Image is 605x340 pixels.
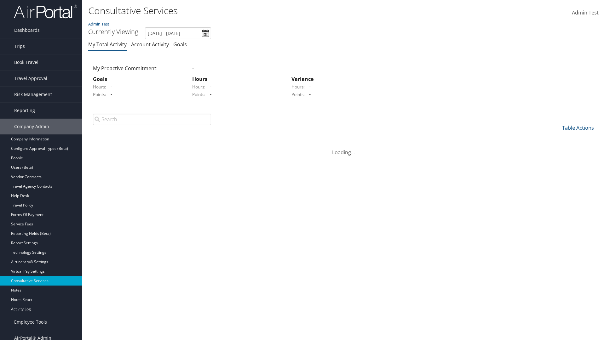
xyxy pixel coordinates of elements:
[93,114,211,125] input: Search
[572,9,599,16] span: Admin Test
[14,119,49,134] span: Company Admin
[14,103,35,118] span: Reporting
[14,87,52,102] span: Risk Management
[88,65,187,72] div: My Proactive Commitment:
[192,91,205,98] label: Points:
[306,83,311,90] span: -
[14,54,38,70] span: Book Travel
[192,65,194,72] span: -
[107,83,112,90] span: -
[88,27,138,36] h3: Currently Viewing
[93,76,107,82] strong: Goals
[93,84,106,90] label: Hours:
[93,141,594,156] div: Loading...
[14,71,47,86] span: Travel Approval
[93,91,106,98] label: Points:
[291,91,305,98] label: Points:
[131,41,169,48] a: Account Activity
[192,76,207,82] strong: Hours
[291,84,305,90] label: Hours:
[14,4,77,19] img: airportal-logo.png
[192,84,205,90] label: Hours:
[291,76,314,82] strong: Variance
[145,27,211,39] input: [DATE] - [DATE]
[173,41,187,48] a: Goals
[572,3,599,23] a: Admin Test
[88,41,127,48] a: My Total Activity
[88,4,429,17] h1: Consultative Services
[306,91,311,98] span: -
[562,124,594,131] a: Table Actions
[107,91,112,98] span: -
[14,22,40,38] span: Dashboards
[14,314,47,330] span: Employee Tools
[14,38,25,54] span: Trips
[207,83,211,90] span: -
[207,91,211,98] span: -
[88,21,109,27] a: Admin Test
